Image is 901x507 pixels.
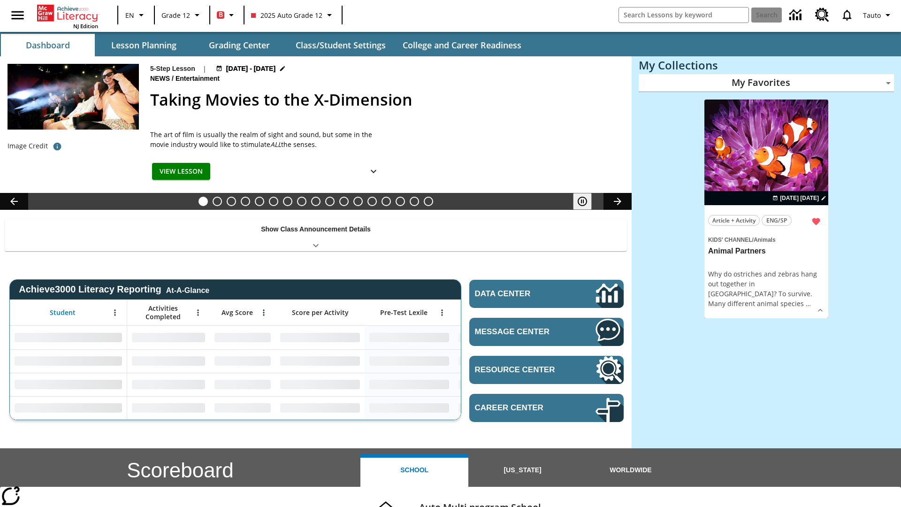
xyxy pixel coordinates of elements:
div: No Data, [210,396,275,420]
h2: Taking Movies to the X-Dimension [150,88,620,112]
p: The art of film is usually the realm of sight and sound, but some in the movie industry would lik... [150,130,385,149]
button: Photo credit: Photo by The Asahi Shimbun via Getty Images [48,138,67,155]
span: Animals [754,237,776,243]
button: Boost Class color is red. Change class color [213,7,241,23]
div: Pause [573,193,601,210]
span: / [752,237,754,243]
button: Slide 7 Solar Power to the People [283,197,292,206]
button: Worldwide [577,454,685,487]
h3: Animal Partners [708,246,825,256]
button: Lesson Planning [97,34,191,56]
h3: My Collections [639,59,894,72]
div: My Favorites [639,74,894,92]
div: No Data, [454,349,543,373]
button: ENG/SP [762,215,792,226]
div: Home [37,3,98,30]
span: Student [50,308,76,317]
span: Tauto [863,10,881,20]
div: No Data, [127,396,210,420]
button: Slide 17 The Constitution's Balancing Act [424,197,433,206]
span: ENG/SP [766,215,787,225]
div: No Data, [210,326,275,349]
a: Message Center [469,318,624,346]
button: [US_STATE] [468,454,576,487]
button: Aug 18 - Aug 24 Choose Dates [214,64,288,74]
div: No Data, [454,326,543,349]
div: No Data, [454,373,543,396]
button: Slide 10 The Invasion of the Free CD [325,197,335,206]
button: Jul 07 - Jun 30 Choose Dates [771,194,828,202]
button: Show Details [813,303,827,317]
span: Data Center [475,289,564,299]
button: Slide 15 Hooray for Constitution Day! [396,197,405,206]
span: Score per Activity [292,308,349,317]
span: News [150,74,172,84]
button: Open side menu [4,1,31,29]
span: 2025 Auto Grade 12 [251,10,322,20]
button: Slide 6 The Last Homesteaders [269,197,278,206]
a: Resource Center, Will open in new tab [809,2,835,28]
button: Pause [573,193,592,210]
span: B [219,9,223,21]
div: At-A-Glance [166,284,209,295]
button: Slide 3 Animal Partners [227,197,236,206]
div: Why do ostriches and zebras hang out together in [GEOGRAPHIC_DATA]? To survive. Many different an... [708,269,825,308]
div: No Data, [210,349,275,373]
p: Image Credit [8,141,48,151]
span: … [806,299,811,308]
span: Activities Completed [132,304,194,321]
em: ALL [270,140,281,149]
span: Avg Score [221,308,253,317]
div: No Data, [210,373,275,396]
span: Kids' Channel [708,237,752,243]
span: Topic: Kids' Channel/Animals [708,234,825,245]
a: Data Center [784,2,809,28]
input: search field [619,8,748,23]
span: Entertainment [176,74,221,84]
button: Class/Student Settings [288,34,393,56]
div: No Data, [127,349,210,373]
button: Slide 13 Career Lesson [367,197,377,206]
img: Panel in front of the seats sprays water mist to the happy audience at a 4DX-equipped theater. [8,64,139,130]
span: EN [125,10,134,20]
button: School [360,454,468,487]
span: Message Center [475,327,567,337]
button: View Lesson [152,163,210,180]
button: Language: EN, Select a language [121,7,151,23]
span: Career Center [475,403,567,413]
button: Slide 8 Attack of the Terrifying Tomatoes [297,197,306,206]
span: / [172,75,174,82]
span: Pre-Test Lexile [380,308,428,317]
p: 5-Step Lesson [150,64,195,74]
button: Grading Center [192,34,286,56]
span: Article + Activity [712,215,756,225]
button: Slide 9 Fashion Forward in Ancient Rome [311,197,321,206]
a: Resource Center, Will open in new tab [469,356,624,384]
button: Lesson carousel, Next [603,193,632,210]
button: Slide 11 Mixed Practice: Citing Evidence [339,197,349,206]
a: Notifications [835,3,859,27]
div: No Data, [454,396,543,420]
button: Slide 12 Pre-release lesson [353,197,363,206]
span: [DATE] [DATE] [780,194,819,202]
button: Slide 14 Between Two Worlds [382,197,391,206]
span: [DATE] - [DATE] [226,64,275,74]
button: Slide 1 Taking Movies to the X-Dimension [199,197,208,206]
button: Show Details [364,163,383,180]
button: Class: 2025 Auto Grade 12, Select your class [247,7,339,23]
button: Profile/Settings [859,7,897,23]
button: Open Menu [435,306,449,320]
button: Open Menu [257,306,271,320]
button: Dashboard [1,34,95,56]
span: NJ Edition [73,23,98,30]
div: lesson details [704,100,828,319]
span: Resource Center [475,365,567,375]
button: Slide 4 Cars of the Future? [241,197,250,206]
button: Article + Activity [708,215,760,226]
div: Show Class Announcement Details [5,219,627,251]
button: Slide 5 Private! Keep Out! [255,197,264,206]
button: College and Career Readiness [395,34,529,56]
a: Home [37,4,98,23]
button: Grade: Grade 12, Select a grade [158,7,206,23]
